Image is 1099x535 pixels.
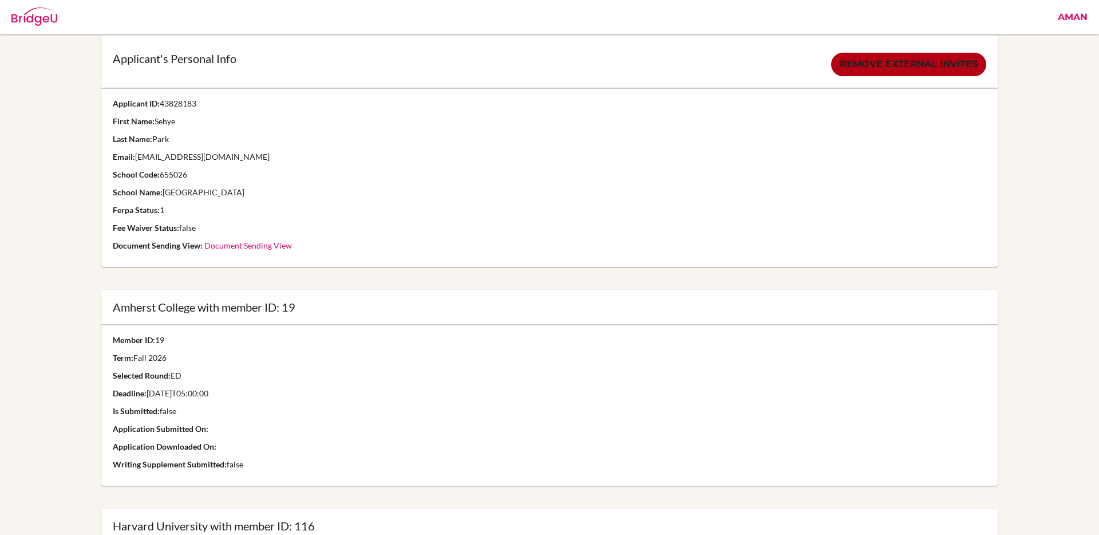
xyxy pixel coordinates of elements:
[113,204,987,216] p: 1
[113,371,171,380] strong: Selected Round:
[113,424,208,434] strong: Application Submitted On:
[113,406,160,416] strong: Is Submitted:
[113,133,987,145] p: Park
[113,223,179,233] strong: Fee Waiver Status:
[113,169,987,180] p: 655026
[113,388,987,399] p: [DATE]T05:00:00
[113,53,236,64] p: Applicant's Personal Info
[113,116,155,126] strong: First Name:
[113,205,160,215] strong: Ferpa Status:
[831,53,986,76] a: Remove external invites
[113,459,227,469] strong: Writing Supplement Submitted:
[113,442,216,451] strong: Application Downloaded On:
[113,301,987,313] div: Amherst College with member ID: 19
[113,187,163,197] strong: School Name:
[113,388,147,398] strong: Deadline:
[204,241,292,250] a: Document Sending View
[11,7,57,26] img: Bridge-U
[113,241,203,250] strong: Document Sending View:
[113,406,987,417] p: false
[113,116,987,127] p: Sehye
[113,352,987,364] p: Fall 2026
[113,520,987,532] div: Harvard University with member ID: 116
[113,187,987,198] p: [GEOGRAPHIC_DATA]
[113,170,160,179] strong: School Code:
[113,222,987,234] p: false
[113,459,987,470] p: false
[113,370,987,381] p: ED
[113,134,152,144] strong: Last Name:
[113,98,987,109] p: 43828183
[113,335,987,346] p: 19
[113,151,987,163] p: [EMAIL_ADDRESS][DOMAIN_NAME]
[113,99,160,108] strong: Applicant ID:
[69,9,250,26] div: Admin: Common App User Details
[113,353,133,363] strong: Term:
[113,335,155,345] strong: Member ID:
[113,152,135,162] strong: Email:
